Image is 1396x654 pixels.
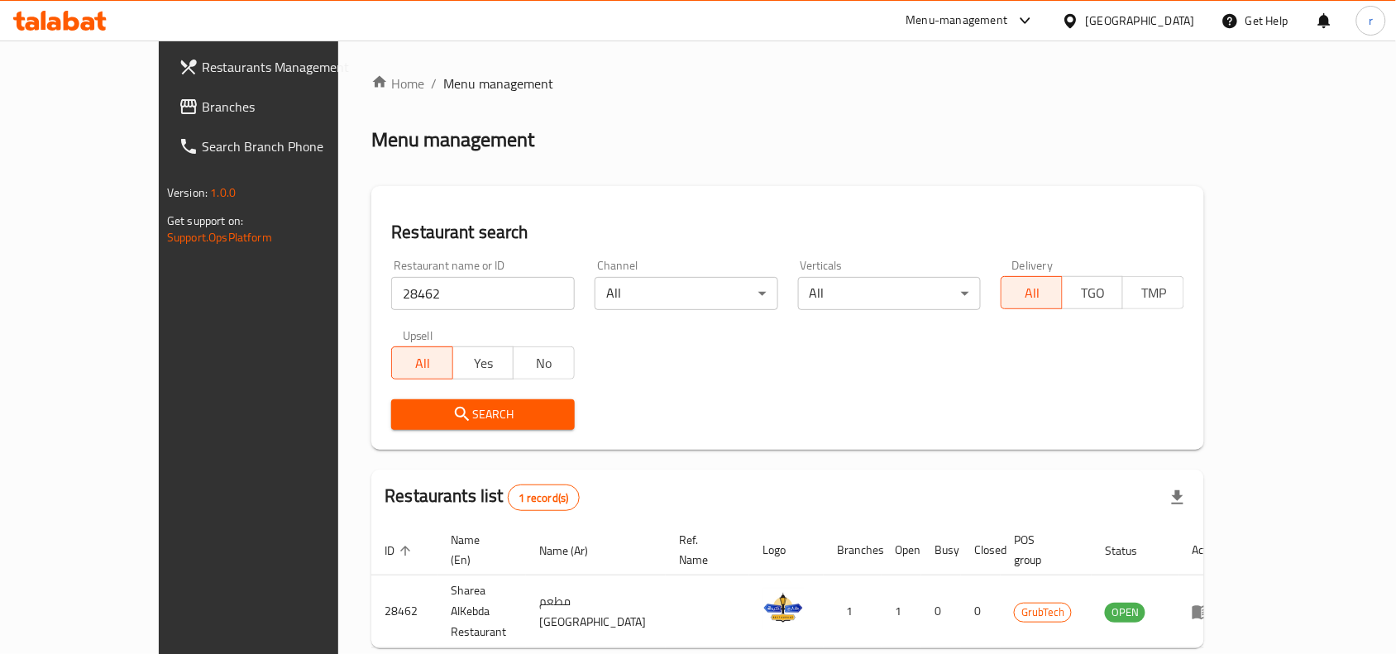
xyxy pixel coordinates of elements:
table: enhanced table [371,525,1236,648]
span: ID [385,541,416,561]
button: TMP [1122,276,1184,309]
span: Yes [460,351,508,375]
a: Restaurants Management [165,47,392,87]
span: Branches [202,97,379,117]
h2: Restaurant search [391,220,1184,245]
button: Search [391,399,575,430]
img: Sharea AlKebda Restaurant [763,588,804,629]
h2: Menu management [371,127,534,153]
div: All [798,277,982,310]
td: 1 [882,575,921,648]
span: Get support on: [167,210,243,232]
li: / [431,74,437,93]
button: No [513,346,575,380]
button: Yes [452,346,514,380]
th: Branches [824,525,882,575]
span: Name (En) [451,530,506,570]
td: 0 [921,575,961,648]
label: Delivery [1012,260,1054,271]
span: GrubTech [1015,603,1071,622]
span: Restaurants Management [202,57,379,77]
span: POS group [1014,530,1072,570]
th: Closed [961,525,1001,575]
input: Search for restaurant name or ID.. [391,277,575,310]
span: Ref. Name [679,530,729,570]
th: Action [1178,525,1236,575]
a: Search Branch Phone [165,127,392,166]
div: Menu-management [906,11,1008,31]
label: Upsell [403,330,433,341]
span: Status [1105,541,1159,561]
td: 28462 [371,575,437,648]
div: Total records count [508,485,580,511]
span: Menu management [443,74,553,93]
td: 0 [961,575,1001,648]
td: 1 [824,575,882,648]
button: All [391,346,453,380]
a: Home [371,74,424,93]
span: All [399,351,447,375]
span: No [520,351,568,375]
span: TGO [1069,281,1117,305]
h2: Restaurants list [385,484,579,511]
div: Export file [1158,478,1198,518]
span: 1 record(s) [509,490,579,506]
span: Search Branch Phone [202,136,379,156]
th: Busy [921,525,961,575]
div: All [595,277,778,310]
span: TMP [1130,281,1178,305]
div: [GEOGRAPHIC_DATA] [1086,12,1195,30]
td: مطعم [GEOGRAPHIC_DATA] [526,575,666,648]
th: Logo [749,525,824,575]
span: 1.0.0 [210,182,236,203]
nav: breadcrumb [371,74,1204,93]
td: Sharea AlKebda Restaurant [437,575,526,648]
div: OPEN [1105,603,1145,623]
span: Name (Ar) [539,541,610,561]
button: All [1001,276,1063,309]
div: Menu [1192,602,1222,622]
a: Branches [165,87,392,127]
span: Search [404,404,562,425]
span: All [1008,281,1056,305]
span: r [1369,12,1373,30]
a: Support.OpsPlatform [167,227,272,248]
button: TGO [1062,276,1124,309]
th: Open [882,525,921,575]
span: OPEN [1105,603,1145,622]
span: Version: [167,182,208,203]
